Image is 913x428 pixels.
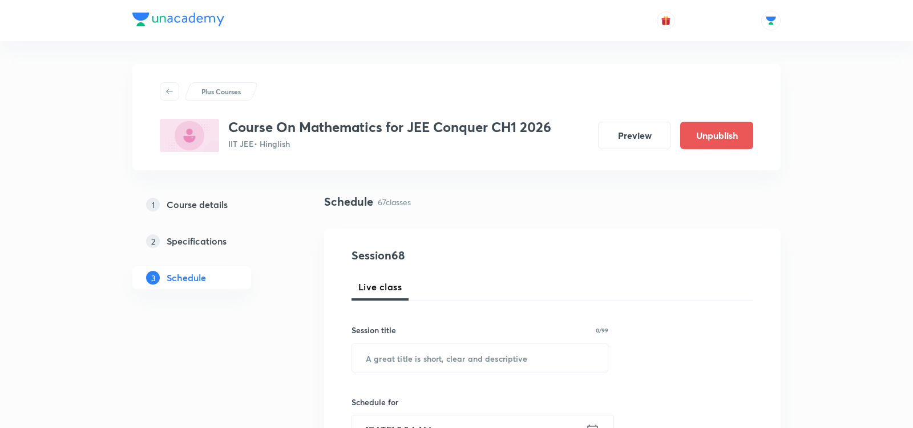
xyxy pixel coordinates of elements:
p: 0/99 [596,327,608,333]
h5: Schedule [167,271,206,285]
h4: Schedule [324,193,373,210]
p: Plus Courses [201,86,241,97]
input: A great title is short, clear and descriptive [352,343,608,373]
img: 5983A4CE-B87D-4963-A6AE-AE8EF910BCB6_plus.png [160,119,219,152]
button: avatar [657,11,675,30]
p: 1 [146,198,160,211]
span: Live class [358,280,402,294]
p: IIT JEE • Hinglish [228,138,551,150]
img: Company Logo [132,13,224,26]
p: 67 classes [378,196,411,208]
button: Preview [598,122,671,149]
img: avatar [661,15,671,26]
a: 1Course details [132,193,288,216]
h6: Session title [352,324,396,336]
a: 2Specifications [132,230,288,253]
button: Unpublish [680,122,753,149]
a: Company Logo [132,13,224,29]
p: 3 [146,271,160,285]
h3: Course On Mathematics for JEE Conquer CH1 2026 [228,119,551,135]
img: Abhishek Singh [761,11,781,30]
h6: Schedule for [352,396,608,408]
h5: Specifications [167,234,227,248]
h4: Session 68 [352,247,560,264]
p: 2 [146,234,160,248]
h5: Course details [167,198,228,211]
